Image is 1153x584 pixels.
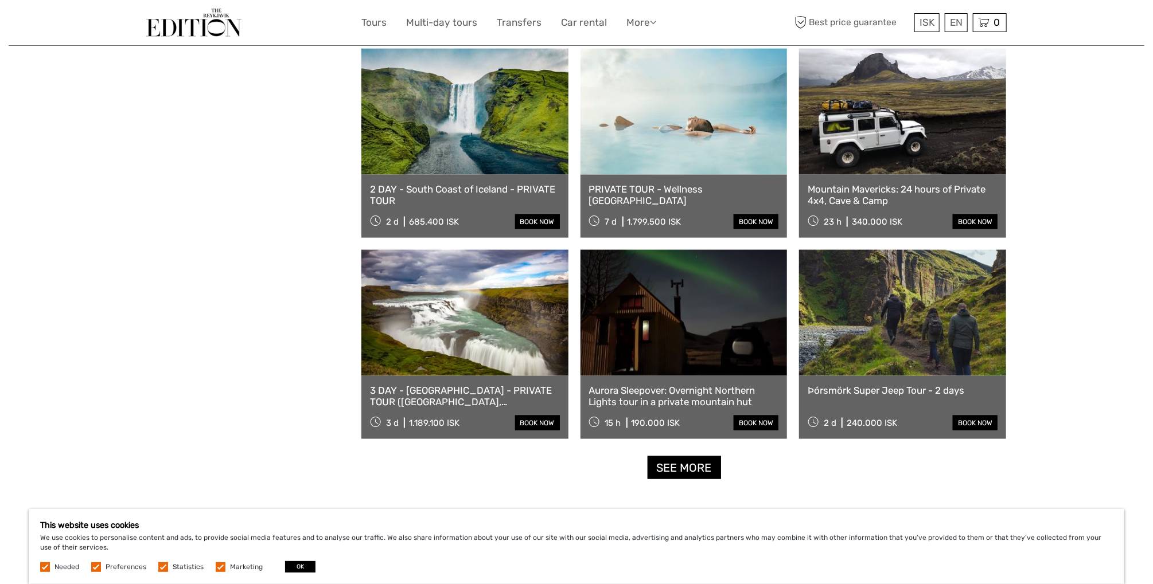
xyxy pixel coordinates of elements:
a: book now [953,214,998,229]
div: 190.000 ISK [632,418,680,428]
div: 240.000 ISK [847,418,897,428]
a: book now [734,416,778,430]
span: ISK [920,17,934,28]
a: book now [953,416,998,430]
div: 1.799.500 ISK [628,217,681,227]
span: 2 d [386,217,399,227]
h5: This website uses cookies [40,520,1113,530]
a: See more [648,456,721,480]
button: Open LiveChat chat widget [132,18,146,32]
span: 3 d [386,418,399,428]
div: 1.189.100 ISK [409,418,459,428]
a: PRIVATE TOUR - Wellness [GEOGRAPHIC_DATA] [589,183,779,207]
a: Transfers [497,14,542,31]
span: Best price guarantee [792,13,912,32]
label: Statistics [173,562,204,572]
span: 0 [992,17,1002,28]
span: 7 d [605,217,617,227]
a: More [626,14,656,31]
a: book now [515,214,560,229]
div: 340.000 ISK [852,217,902,227]
img: The Reykjavík Edition [146,9,241,37]
a: book now [734,214,778,229]
div: We use cookies to personalise content and ads, to provide social media features and to analyse ou... [29,509,1124,584]
div: EN [945,13,968,32]
a: Multi-day tours [406,14,477,31]
a: Tours [361,14,387,31]
a: Mountain Mavericks: 24 hours of Private 4x4, Cave & Camp [808,183,998,207]
p: We're away right now. Please check back later! [16,20,130,29]
label: Preferences [106,562,146,572]
a: Aurora Sleepover: Overnight Northern Lights tour in a private mountain hut [589,385,779,408]
a: Car rental [561,14,607,31]
a: 2 DAY - South Coast of Iceland - PRIVATE TOUR [370,183,560,207]
span: 15 h [605,418,621,428]
label: Needed [54,562,79,572]
label: Marketing [230,562,263,572]
span: 23 h [824,217,842,227]
div: 685.400 ISK [409,217,459,227]
a: 3 DAY - [GEOGRAPHIC_DATA] - PRIVATE TOUR ([GEOGRAPHIC_DATA], [GEOGRAPHIC_DATA]) [370,385,560,408]
a: book now [515,416,560,430]
a: Þórsmörk Super Jeep Tour - 2 days [808,385,998,396]
button: OK [285,561,315,573]
span: 2 d [824,418,836,428]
